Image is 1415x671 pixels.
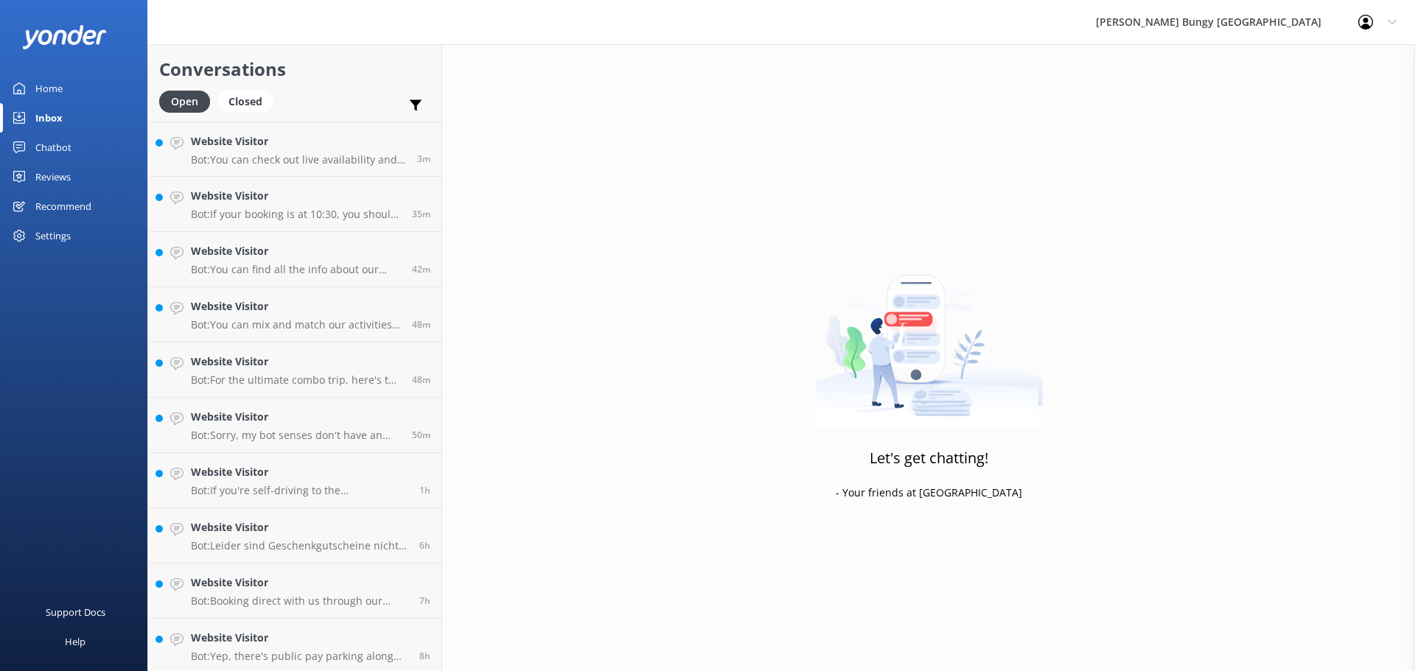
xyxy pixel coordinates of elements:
[46,597,105,627] div: Support Docs
[419,484,430,496] span: Sep 21 2025 06:36am (UTC +12:00) Pacific/Auckland
[191,650,408,663] p: Bot: Yep, there's public pay parking along [GEOGRAPHIC_DATA] near our [GEOGRAPHIC_DATA] office at...
[217,91,273,113] div: Closed
[412,373,430,386] span: Sep 21 2025 07:46am (UTC +12:00) Pacific/Auckland
[159,55,430,83] h2: Conversations
[191,539,408,552] p: Bot: Leider sind Geschenkgutscheine nicht erstattungsfähig.
[191,188,401,204] h4: Website Visitor
[191,298,401,315] h4: Website Visitor
[836,485,1022,501] p: - Your friends at [GEOGRAPHIC_DATA]
[35,221,71,250] div: Settings
[148,232,441,287] a: Website VisitorBot:You can find all the info about our photo and video packages at [URL][DOMAIN_N...
[412,429,430,441] span: Sep 21 2025 07:44am (UTC +12:00) Pacific/Auckland
[191,373,401,387] p: Bot: For the ultimate combo trip, here's the timing breakdown: - **[GEOGRAPHIC_DATA]**: If you're...
[191,594,408,608] p: Bot: Booking direct with us through our website always gives you the best prices. Our combos are ...
[191,263,401,276] p: Bot: You can find all the info about our photo and video packages at [URL][DOMAIN_NAME]. If you'r...
[191,354,401,370] h4: Website Visitor
[191,133,406,150] h4: Website Visitor
[148,453,441,508] a: Website VisitorBot:If you're self-driving to the [GEOGRAPHIC_DATA] for the Bungy, allow 1.5 hours...
[419,539,430,552] span: Sep 21 2025 02:08am (UTC +12:00) Pacific/Auckland
[412,263,430,275] span: Sep 21 2025 07:51am (UTC +12:00) Pacific/Auckland
[148,122,441,177] a: Website VisitorBot:You can check out live availability and book the Auckland Skyjump on our websi...
[217,93,281,109] a: Closed
[159,93,217,109] a: Open
[148,177,441,232] a: Website VisitorBot:If your booking is at 10:30, you should arrive at 10:00 to check in for the Fr...
[35,133,71,162] div: Chatbot
[191,318,401,331] p: Bot: You can mix and match our activities for combo prices, except for the Zipride. If you can't ...
[870,446,988,470] h3: Let's get chatting!
[65,627,85,656] div: Help
[191,519,408,535] h4: Website Visitor
[148,398,441,453] a: Website VisitorBot:Sorry, my bot senses don't have an answer for that, please try and rephrase yo...
[148,287,441,342] a: Website VisitorBot:You can mix and match our activities for combo prices, except for the Zipride....
[191,464,408,480] h4: Website Visitor
[191,484,408,497] p: Bot: If you're self-driving to the [GEOGRAPHIC_DATA] for the Bungy, allow 1.5 hours for your acti...
[35,192,91,221] div: Recommend
[159,91,210,113] div: Open
[412,318,430,331] span: Sep 21 2025 07:46am (UTC +12:00) Pacific/Auckland
[191,243,401,259] h4: Website Visitor
[148,342,441,398] a: Website VisitorBot:For the ultimate combo trip, here's the timing breakdown: - **[GEOGRAPHIC_DATA...
[22,25,107,49] img: yonder-white-logo.png
[419,650,430,662] span: Sep 21 2025 12:09am (UTC +12:00) Pacific/Auckland
[148,508,441,563] a: Website VisitorBot:Leider sind Geschenkgutscheine nicht erstattungsfähig.6h
[417,152,430,165] span: Sep 21 2025 08:31am (UTC +12:00) Pacific/Auckland
[35,162,71,192] div: Reviews
[191,153,406,166] p: Bot: You can check out live availability and book the Auckland Skyjump on our website at [URL][DO...
[191,575,408,591] h4: Website Visitor
[148,563,441,619] a: Website VisitorBot:Booking direct with us through our website always gives you the best prices. O...
[815,244,1043,428] img: artwork of a man stealing a conversation from at giant smartphone
[191,429,401,442] p: Bot: Sorry, my bot senses don't have an answer for that, please try and rephrase your question, I...
[412,208,430,220] span: Sep 21 2025 07:58am (UTC +12:00) Pacific/Auckland
[35,74,63,103] div: Home
[191,208,401,221] p: Bot: If your booking is at 10:30, you should arrive at 10:00 to check in for the Free Bungy Bus. ...
[419,594,430,607] span: Sep 21 2025 12:48am (UTC +12:00) Pacific/Auckland
[191,630,408,646] h4: Website Visitor
[191,409,401,425] h4: Website Visitor
[35,103,63,133] div: Inbox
